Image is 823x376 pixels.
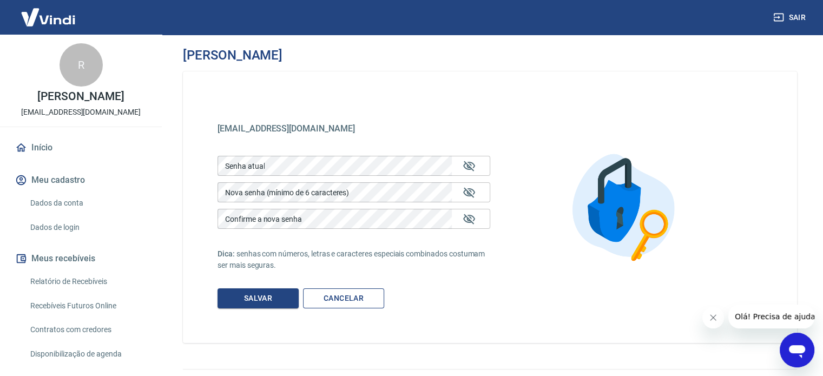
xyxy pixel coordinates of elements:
a: Recebíveis Futuros Online [26,295,149,317]
button: Mostrar/esconder senha [456,180,482,206]
button: Meus recebíveis [13,247,149,271]
a: Dados de login [26,216,149,239]
img: Alterar senha [558,139,694,275]
iframe: Botão para abrir a janela de mensagens [780,333,814,367]
button: Mostrar/esconder senha [456,153,482,179]
button: Sair [771,8,810,28]
p: [EMAIL_ADDRESS][DOMAIN_NAME] [21,107,141,118]
div: R [60,43,103,87]
a: Início [13,136,149,160]
span: [EMAIL_ADDRESS][DOMAIN_NAME] [218,123,355,134]
span: Dica: [218,249,236,258]
button: Mostrar/esconder senha [456,206,482,232]
a: Dados da conta [26,192,149,214]
button: Meu cadastro [13,168,149,192]
iframe: Mensagem da empresa [728,305,814,328]
a: Cancelar [303,288,384,308]
img: Vindi [13,1,83,34]
p: [PERSON_NAME] [37,91,124,102]
iframe: Fechar mensagem [702,307,724,328]
a: Disponibilização de agenda [26,343,149,365]
button: Salvar [218,288,299,308]
a: Contratos com credores [26,319,149,341]
a: Relatório de Recebíveis [26,271,149,293]
span: Olá! Precisa de ajuda? [6,8,91,16]
p: senhas com números, letras e caracteres especiais combinados costumam ser mais seguras. [218,248,490,271]
h3: [PERSON_NAME] [183,48,282,63]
